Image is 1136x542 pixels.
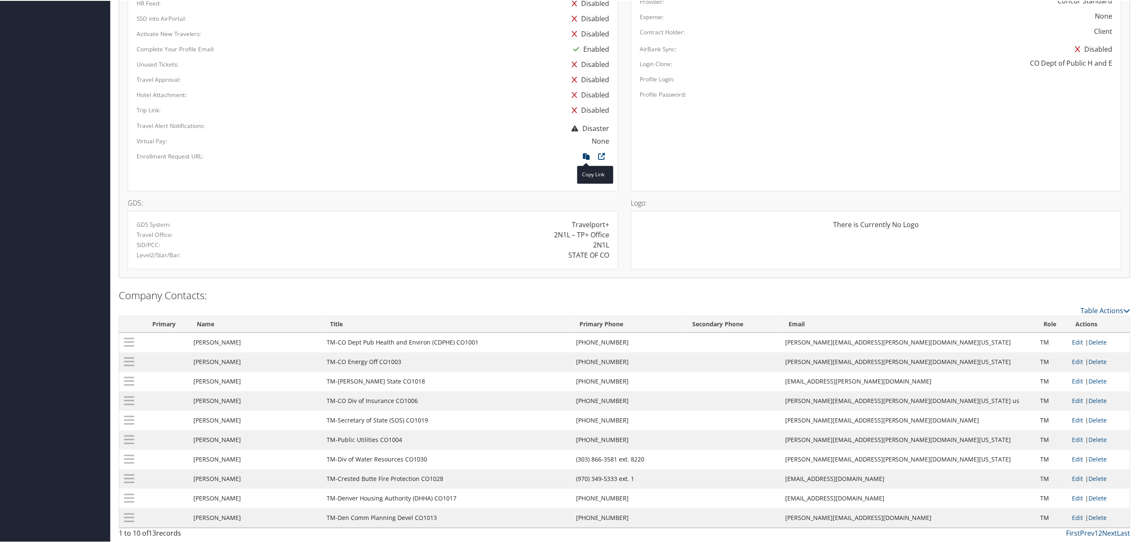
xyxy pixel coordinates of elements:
td: [PERSON_NAME] [189,508,322,527]
label: Hotel Attachment: [137,90,187,98]
td: | [1068,410,1130,430]
a: Table Actions [1081,306,1130,315]
div: STATE OF CO [569,250,610,260]
div: Travelport+ [572,219,610,229]
td: TM-Den Comm Planning Devel CO1013 [322,508,572,527]
span: 13 [148,528,156,537]
td: (303) 866-3581 ext. 8220 [572,449,685,469]
td: TM [1036,488,1068,508]
th: Primary Phone [572,316,685,332]
td: | [1068,332,1130,352]
td: [PERSON_NAME][EMAIL_ADDRESS][PERSON_NAME][DOMAIN_NAME][US_STATE] [781,430,1036,449]
a: Delete [1089,396,1107,404]
a: Next [1102,528,1117,537]
a: Prev [1080,528,1095,537]
td: [PHONE_NUMBER] [572,391,685,410]
td: TM-CO Div of Insurance CO1006 [322,391,572,410]
a: Delete [1089,435,1107,443]
div: Disabled [568,86,610,102]
td: TM [1036,430,1068,449]
td: [PERSON_NAME] [189,488,322,508]
a: 1 [1095,528,1099,537]
label: Virtual Pay: [137,136,167,145]
label: Unused Tickets: [137,59,179,68]
td: | [1068,449,1130,469]
td: [PERSON_NAME] [189,430,322,449]
td: [EMAIL_ADDRESS][DOMAIN_NAME] [781,469,1036,488]
label: Travel Office: [137,230,173,239]
span: Disaster [568,123,610,133]
label: Level2/Star/Bar: [137,250,181,259]
a: Delete [1089,513,1107,521]
div: There is Currently No Logo [640,219,1113,236]
td: [PERSON_NAME] [189,391,322,410]
a: Edit [1072,474,1083,482]
td: TM-[PERSON_NAME] State CO1018 [322,371,572,391]
label: Contract Holder: [640,27,686,36]
td: | [1068,371,1130,391]
th: Primary [139,316,189,332]
td: TM [1036,352,1068,371]
label: AirBank Sync: [640,44,677,53]
td: TM [1036,332,1068,352]
td: TM [1036,371,1068,391]
h2: Company Contacts: [119,288,1130,302]
td: [PHONE_NUMBER] [572,410,685,430]
td: | [1068,508,1130,527]
td: [PHONE_NUMBER] [572,371,685,391]
div: Disabled [568,71,610,86]
td: [PERSON_NAME][EMAIL_ADDRESS][PERSON_NAME][DOMAIN_NAME][US_STATE] us [781,391,1036,410]
a: Edit [1072,338,1083,346]
a: Delete [1089,455,1107,463]
td: [PERSON_NAME] [189,469,322,488]
label: Trip Link: [137,105,161,114]
a: Delete [1089,416,1107,424]
a: First [1066,528,1080,537]
label: Travel Approval: [137,75,181,83]
td: TM-Crested Butte Fire Protection CO1028 [322,469,572,488]
td: [PERSON_NAME][EMAIL_ADDRESS][DOMAIN_NAME] [781,508,1036,527]
td: TM-Denver Housing Authority (DHHA) CO1017 [322,488,572,508]
a: Edit [1072,396,1083,404]
div: 1 to 10 of records [119,528,362,542]
div: Disabled [568,10,610,25]
td: TM [1036,469,1068,488]
td: TM [1036,391,1068,410]
td: [EMAIL_ADDRESS][DOMAIN_NAME] [781,488,1036,508]
label: Enrollment Request URL: [137,152,204,160]
td: [EMAIL_ADDRESS][PERSON_NAME][DOMAIN_NAME] [781,371,1036,391]
label: SSO into AirPortal: [137,14,186,22]
a: Delete [1089,338,1107,346]
a: Delete [1089,357,1107,365]
a: Edit [1072,455,1083,463]
div: None [1095,10,1113,20]
div: Disabled [568,25,610,41]
td: | [1068,488,1130,508]
td: [PERSON_NAME][EMAIL_ADDRESS][PERSON_NAME][DOMAIN_NAME][US_STATE] [781,449,1036,469]
td: [PERSON_NAME] [189,449,322,469]
th: Role [1036,316,1068,332]
div: None [592,136,610,146]
label: SID/PCC: [137,240,160,249]
a: Last [1117,528,1130,537]
th: Title [322,316,572,332]
div: Disabled [568,56,610,71]
td: [PHONE_NUMBER] [572,332,685,352]
td: [PERSON_NAME] [189,410,322,430]
a: Edit [1072,357,1083,365]
div: Disabled [1071,41,1113,56]
td: [PHONE_NUMBER] [572,508,685,527]
a: 2 [1099,528,1102,537]
td: TM-Div of Water Resources CO1030 [322,449,572,469]
td: [PHONE_NUMBER] [572,488,685,508]
td: TM-Secretary of State (SOS) CO1019 [322,410,572,430]
div: Disabled [568,102,610,117]
td: [PERSON_NAME] [189,352,322,371]
td: | [1068,352,1130,371]
td: [PHONE_NUMBER] [572,352,685,371]
label: Expense: [640,12,664,20]
td: | [1068,469,1130,488]
h4: GDS: [128,199,618,206]
label: Profile Password: [640,89,687,98]
td: TM-CO Dept Pub Health and Environ (CDPHE) CO1001 [322,332,572,352]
